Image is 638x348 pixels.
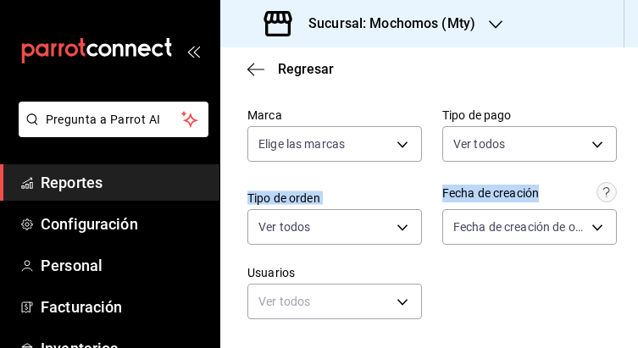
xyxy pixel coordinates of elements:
label: Marca [247,109,422,121]
span: Ver todos [453,135,505,152]
button: Pregunta a Parrot AI [19,102,208,137]
button: open_drawer_menu [186,44,200,58]
label: Usuarios [247,267,422,279]
div: Ver todos [247,284,422,319]
button: Regresar [247,61,334,77]
span: Elige las marcas [258,135,345,152]
span: Personal [41,254,206,277]
span: Pregunta a Parrot AI [46,111,182,129]
span: Ver todos [258,218,310,235]
span: Facturación [41,296,206,318]
span: Regresar [278,61,334,77]
span: Fecha de creación de orden [453,218,585,235]
label: Tipo de orden [247,192,422,204]
span: Reportes [41,171,206,194]
span: Configuración [41,213,206,235]
label: Tipo de pago [442,109,617,121]
h3: Sucursal: Mochomos (Mty) [295,14,475,34]
div: Fecha de creación [442,185,539,202]
a: Pregunta a Parrot AI [12,123,208,141]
